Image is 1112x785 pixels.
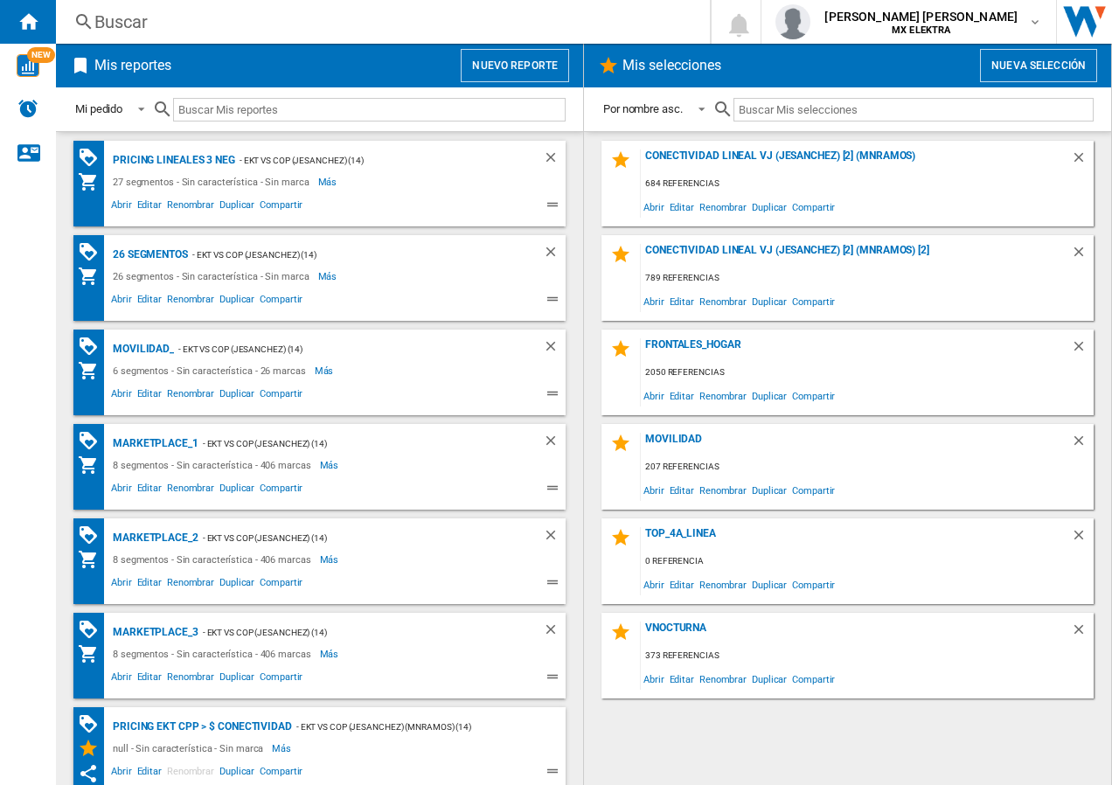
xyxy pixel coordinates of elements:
span: Duplicar [217,763,257,784]
span: Compartir [789,384,837,407]
div: MOVILIDAD [641,433,1071,456]
div: Borrar [543,338,566,360]
span: Compartir [789,667,837,691]
span: Duplicar [749,478,789,502]
button: Nuevo reporte [461,49,569,82]
span: [PERSON_NAME] [PERSON_NAME] [824,8,1018,25]
div: FRONTALES_HOGAR [641,338,1071,362]
span: Renombrar [697,667,749,691]
span: Más [320,643,342,664]
span: Más [272,738,294,759]
div: Borrar [543,244,566,266]
div: 8 segmentos - Sin característica - 406 marcas [108,455,320,476]
span: Compartir [257,197,305,218]
div: Matriz de PROMOCIONES [78,524,108,546]
span: Editar [135,574,164,595]
span: Renombrar [164,291,217,312]
div: Borrar [1071,622,1094,645]
span: Editar [667,195,697,219]
div: 8 segmentos - Sin característica - 406 marcas [108,643,320,664]
span: Renombrar [697,289,749,313]
div: Buscar [94,10,664,34]
span: Más [320,455,342,476]
div: Mi colección [78,549,108,570]
div: - EKT vs Cop (jesanchez) (14) [174,338,508,360]
div: - EKT vs Cop (jesanchez) (14) [198,527,508,549]
div: - EKT vs Cop (jesanchez) (mnramos) (14) [292,716,531,738]
span: Editar [667,384,697,407]
div: MARKETPLACE_2 [108,527,198,549]
span: Abrir [108,669,135,690]
div: Matriz de PROMOCIONES [78,241,108,263]
span: Editar [135,386,164,406]
div: MARKETPLACE_1 [108,433,198,455]
span: Duplicar [749,289,789,313]
input: Buscar Mis reportes [173,98,566,122]
span: Editar [135,669,164,690]
span: Abrir [108,480,135,501]
span: Abrir [108,386,135,406]
div: 27 segmentos - Sin característica - Sin marca [108,171,318,192]
button: Nueva selección [980,49,1097,82]
div: Borrar [1071,338,1094,362]
div: 0 referencia [641,551,1094,573]
div: 6 segmentos - Sin característica - 26 marcas [108,360,315,381]
span: Renombrar [697,573,749,596]
div: - EKT vs Cop (jesanchez) (14) [188,244,508,266]
span: Abrir [108,763,135,784]
span: Renombrar [697,384,749,407]
span: Abrir [108,291,135,312]
span: Renombrar [697,195,749,219]
div: 2050 referencias [641,362,1094,384]
div: top_4a_linea [641,527,1071,551]
div: 684 referencias [641,173,1094,195]
span: Editar [135,291,164,312]
span: Duplicar [217,197,257,218]
span: Abrir [641,384,667,407]
span: Duplicar [217,291,257,312]
div: - EKT vs Cop (jesanchez) (14) [198,433,508,455]
span: Duplicar [217,386,257,406]
div: Mi pedido [75,102,122,115]
div: Pricing EKT CPP > $ Conectividad [108,716,292,738]
span: Abrir [641,667,667,691]
img: profile.jpg [775,4,810,39]
span: Abrir [641,289,667,313]
span: Renombrar [697,478,749,502]
img: wise-card.svg [17,54,39,77]
span: Abrir [108,574,135,595]
span: Editar [667,573,697,596]
span: Renombrar [164,574,217,595]
span: Renombrar [164,386,217,406]
div: Borrar [543,527,566,549]
span: Compartir [257,386,305,406]
span: Más [315,360,337,381]
div: Matriz de PROMOCIONES [78,430,108,452]
span: Duplicar [749,384,789,407]
span: Compartir [789,195,837,219]
span: Editar [667,667,697,691]
span: Editar [135,763,164,784]
span: Compartir [789,478,837,502]
b: MX ELEKTRA [892,24,950,36]
span: Abrir [108,197,135,218]
span: Compartir [257,669,305,690]
span: Renombrar [164,763,217,784]
span: Duplicar [749,667,789,691]
span: Duplicar [217,480,257,501]
div: Borrar [1071,244,1094,267]
div: Conectividad Lineal vj (jesanchez) [2] (mnramos) [641,149,1071,173]
span: Editar [667,289,697,313]
ng-md-icon: Este reporte se ha compartido contigo [78,763,99,784]
span: NEW [27,47,55,63]
div: 26 segmentos [108,244,188,266]
div: Borrar [543,622,566,643]
div: null - Sin característica - Sin marca [108,738,272,759]
span: Duplicar [749,573,789,596]
span: Editar [135,480,164,501]
h2: Mis selecciones [619,49,726,82]
span: Abrir [641,478,667,502]
div: Mi colección [78,266,108,287]
div: Borrar [543,149,566,171]
h2: Mis reportes [91,49,175,82]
